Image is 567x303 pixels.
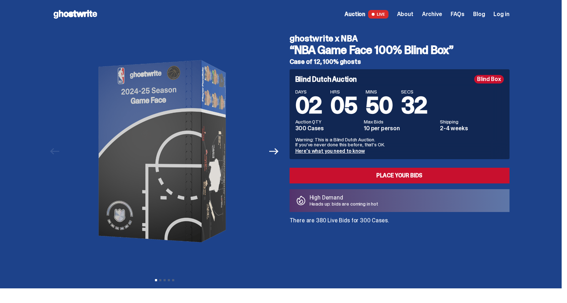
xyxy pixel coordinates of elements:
[473,11,485,17] a: Blog
[330,89,357,94] span: HRS
[364,119,436,124] dt: Max Bids
[422,11,442,17] a: Archive
[290,59,510,65] h5: Case of 12, 100% ghosts
[366,91,392,120] span: 50
[440,119,504,124] dt: Shipping
[295,119,360,124] dt: Auction QTY
[290,34,510,43] h4: ghostwrite x NBA
[295,148,365,154] a: Here's what you need to know
[310,195,378,201] p: High Demand
[155,279,157,281] button: View slide 1
[164,279,166,281] button: View slide 3
[290,218,510,223] p: There are 380 Live Bids for 300 Cases.
[401,89,427,94] span: SECS
[401,91,427,120] span: 32
[310,201,378,206] p: Heads up: bids are coming in hot
[295,137,504,147] p: Warning: This is a Blind Dutch Auction. If you’ve never done this before, that’s OK.
[295,76,357,83] h4: Blind Dutch Auction
[295,89,322,94] span: DAYS
[366,89,392,94] span: MINS
[451,11,465,17] a: FAQs
[345,11,365,17] span: Auction
[364,126,436,131] dd: 10 per person
[66,29,263,274] img: NBA-Hero-1.png
[330,91,357,120] span: 05
[295,126,360,131] dd: 300 Cases
[266,143,282,159] button: Next
[397,11,413,17] a: About
[295,91,322,120] span: 02
[368,10,388,19] span: LIVE
[172,279,174,281] button: View slide 5
[493,11,509,17] a: Log in
[440,126,504,131] dd: 2-4 weeks
[290,168,510,183] a: Place your Bids
[168,279,170,281] button: View slide 4
[345,10,388,19] a: Auction LIVE
[159,279,161,281] button: View slide 2
[290,44,510,56] h3: “NBA Game Face 100% Blind Box”
[474,75,504,84] div: Blind Box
